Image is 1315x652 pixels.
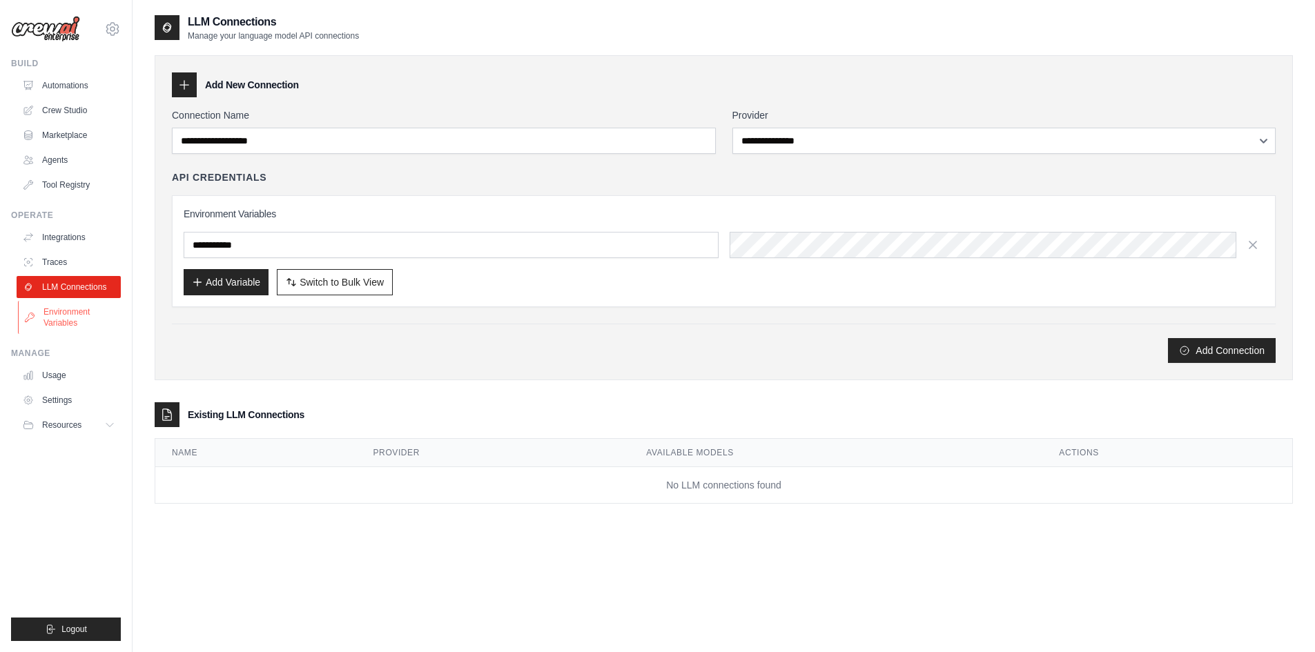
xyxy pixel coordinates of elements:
label: Connection Name [172,108,716,122]
h4: API Credentials [172,170,266,184]
th: Name [155,439,357,467]
label: Provider [732,108,1276,122]
th: Provider [357,439,630,467]
span: Resources [42,419,81,431]
h2: LLM Connections [188,14,359,30]
button: Add Connection [1168,338,1276,363]
a: Tool Registry [17,174,121,196]
a: Crew Studio [17,99,121,121]
div: Build [11,58,121,69]
h3: Add New Connection [205,78,299,92]
a: Usage [17,364,121,386]
h3: Environment Variables [184,207,1264,221]
div: Operate [11,210,121,221]
a: Settings [17,389,121,411]
a: Marketplace [17,124,121,146]
th: Actions [1042,439,1292,467]
a: LLM Connections [17,276,121,298]
td: No LLM connections found [155,467,1292,504]
a: Environment Variables [18,301,122,334]
button: Resources [17,414,121,436]
span: Switch to Bulk View [300,275,384,289]
img: Logo [11,16,80,42]
button: Logout [11,618,121,641]
button: Switch to Bulk View [277,269,393,295]
a: Automations [17,75,121,97]
div: Manage [11,348,121,359]
p: Manage your language model API connections [188,30,359,41]
button: Add Variable [184,269,269,295]
span: Logout [61,624,87,635]
th: Available Models [630,439,1042,467]
h3: Existing LLM Connections [188,408,304,422]
a: Agents [17,149,121,171]
a: Traces [17,251,121,273]
a: Integrations [17,226,121,248]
